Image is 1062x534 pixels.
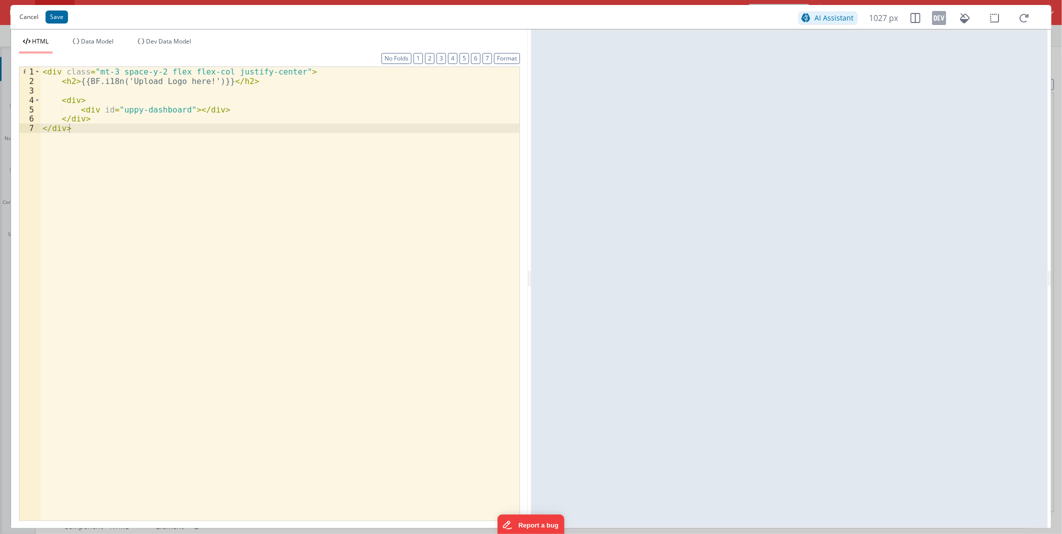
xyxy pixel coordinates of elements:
[19,105,40,114] div: 5
[19,86,40,95] div: 3
[14,10,43,24] button: Cancel
[381,53,411,64] button: No Folds
[81,37,113,45] span: Data Model
[413,53,423,64] button: 1
[19,95,40,105] div: 4
[19,114,40,123] div: 6
[32,37,48,45] span: HTML
[798,11,857,24] button: AI Assistant
[146,37,191,45] span: Dev Data Model
[19,67,40,76] div: 1
[869,12,898,24] span: 1027 px
[19,123,40,133] div: 7
[459,53,469,64] button: 5
[448,53,457,64] button: 4
[45,10,68,23] button: Save
[436,53,446,64] button: 3
[482,53,492,64] button: 7
[815,13,854,22] span: AI Assistant
[471,53,480,64] button: 6
[19,76,40,86] div: 2
[425,53,434,64] button: 2
[494,53,520,64] button: Format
